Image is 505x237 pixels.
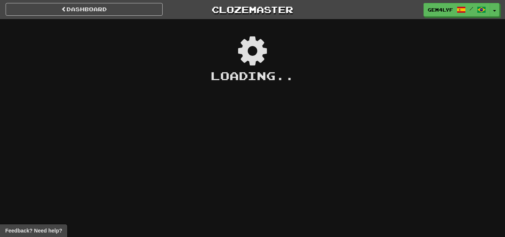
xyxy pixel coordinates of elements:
span: / [469,6,473,11]
a: Dashboard [6,3,163,16]
span: Open feedback widget [5,227,62,234]
a: gem4lyf / [424,3,490,16]
a: Clozemaster [174,3,331,16]
span: gem4lyf [428,6,453,13]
